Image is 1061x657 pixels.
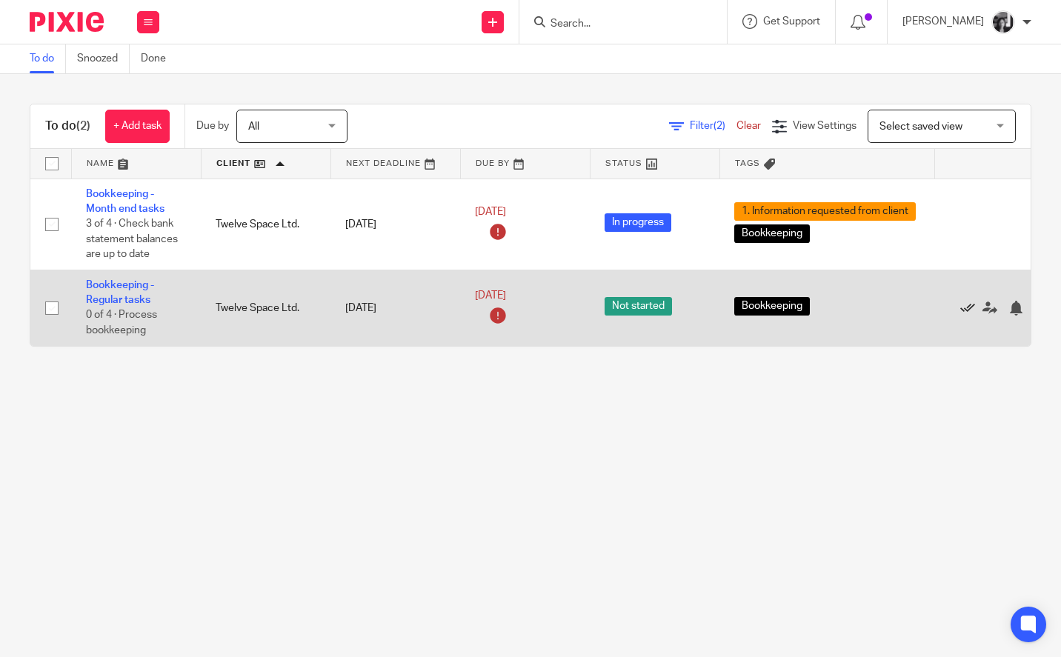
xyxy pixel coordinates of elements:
span: All [248,121,259,132]
span: (2) [714,121,725,131]
p: Due by [196,119,229,133]
span: Filter [690,121,736,131]
span: In progress [605,213,671,232]
span: Bookkeeping [734,224,810,243]
a: Snoozed [77,44,130,73]
span: Get Support [763,16,820,27]
span: [DATE] [475,291,506,301]
span: 3 of 4 · Check bank statement balances are up to date [86,219,178,259]
span: 0 of 4 · Process bookkeeping [86,310,157,336]
a: Bookkeeping - Regular tasks [86,280,154,305]
img: Pixie [30,12,104,32]
input: Search [549,18,682,31]
p: [PERSON_NAME] [902,14,984,29]
a: Clear [736,121,761,131]
a: Done [141,44,177,73]
span: Not started [605,297,672,316]
a: Mark as done [960,301,982,316]
span: 1. Information requested from client [734,202,916,221]
span: View Settings [793,121,857,131]
a: + Add task [105,110,170,143]
span: (2) [76,120,90,132]
span: [DATE] [475,207,506,218]
img: IMG_7103.jpg [991,10,1015,34]
h1: To do [45,119,90,134]
td: [DATE] [330,270,460,345]
span: Bookkeeping [734,297,810,316]
td: [DATE] [330,179,460,270]
td: Twelve Space Ltd. [201,179,330,270]
a: To do [30,44,66,73]
td: Twelve Space Ltd. [201,270,330,345]
a: Bookkeeping - Month end tasks [86,189,164,214]
span: Select saved view [879,121,962,132]
span: Tags [735,159,760,167]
